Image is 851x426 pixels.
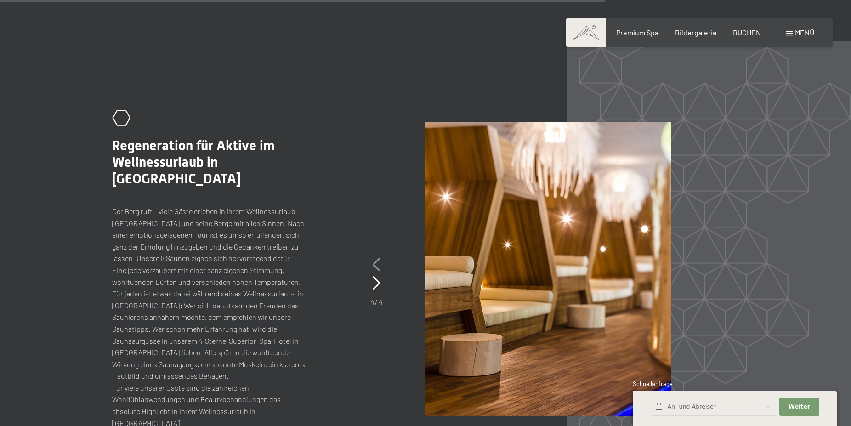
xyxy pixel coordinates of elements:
[633,380,673,387] span: Schnellanfrage
[425,122,671,416] img: Ein Wellness-Urlaub in Südtirol – 7.700 m² Spa, 10 Saunen
[789,403,810,411] span: Weiter
[112,137,275,187] span: Regeneration für Aktive im Wellnessurlaub in [GEOGRAPHIC_DATA]
[375,297,378,306] span: /
[733,28,761,37] a: BUCHEN
[675,28,717,37] a: Bildergalerie
[379,297,382,306] span: 4
[795,28,814,37] span: Menü
[616,28,658,37] a: Premium Spa
[370,297,374,306] span: 4
[779,398,819,416] button: Weiter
